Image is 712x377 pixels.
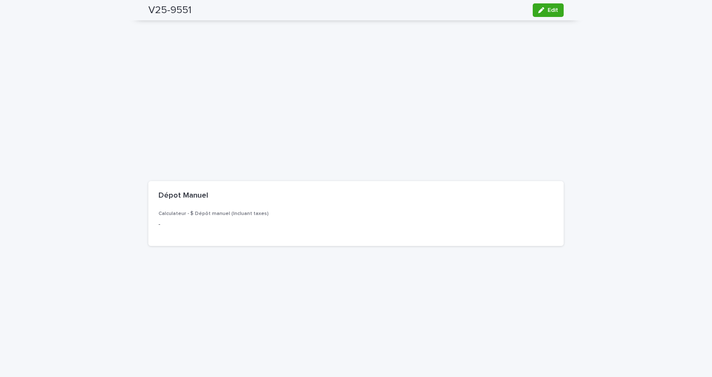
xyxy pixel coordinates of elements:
[533,3,564,17] button: Edit
[159,191,208,201] h2: Dépot Manuel
[159,211,269,216] span: Calculateur - $ Dépôt manuel (Incluant taxes)
[148,4,192,17] h2: V25-9551
[548,7,558,13] span: Edit
[159,220,284,229] p: -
